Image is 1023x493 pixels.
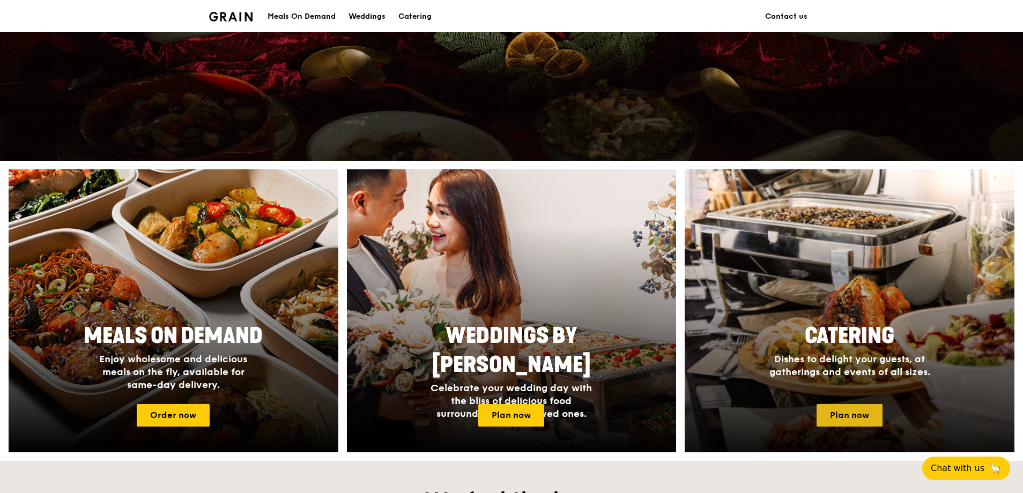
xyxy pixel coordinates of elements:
a: Plan now [478,404,544,427]
img: weddings-card.4f3003b8.jpg [347,169,677,452]
div: Meals On Demand [268,1,336,33]
span: Chat with us [931,462,984,475]
a: Catering [392,1,438,33]
span: Dishes to delight your guests, at gatherings and events of all sizes. [769,353,930,378]
a: CateringDishes to delight your guests, at gatherings and events of all sizes.Plan now [685,169,1014,452]
div: Weddings [349,1,386,33]
span: Meals On Demand [84,323,263,349]
a: Weddings by [PERSON_NAME]Celebrate your wedding day with the bliss of delicious food surrounded b... [347,169,677,452]
span: 🦙 [989,462,1002,475]
a: Contact us [759,1,814,33]
span: Catering [805,323,894,349]
img: Grain [209,12,253,21]
button: Chat with us🦙 [922,457,1010,480]
span: Weddings by [PERSON_NAME] [432,323,591,378]
a: Meals On DemandEnjoy wholesome and delicious meals on the fly, available for same-day delivery.Or... [9,169,338,452]
span: Enjoy wholesome and delicious meals on the fly, available for same-day delivery. [99,353,247,391]
img: meals-on-demand-card.d2b6f6db.png [9,169,338,452]
a: Plan now [817,404,883,427]
a: Weddings [342,1,392,33]
a: Order now [137,404,210,427]
div: Catering [398,1,432,33]
span: Celebrate your wedding day with the bliss of delicious food surrounded by your loved ones. [431,382,592,420]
